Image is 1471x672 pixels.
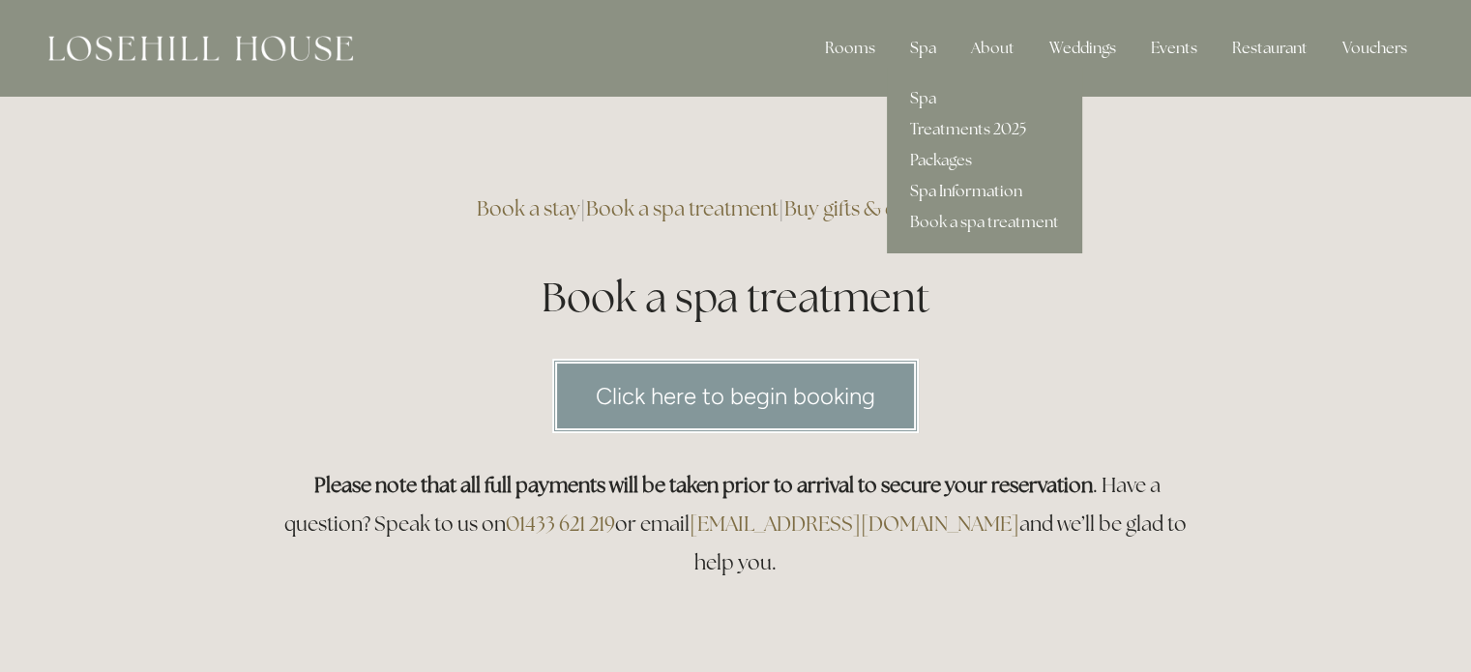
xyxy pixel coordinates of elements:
[1217,29,1323,68] div: Restaurant
[477,195,580,221] a: Book a stay
[887,145,1082,176] a: Packages
[506,511,615,537] a: 01433 621 219
[1135,29,1213,68] div: Events
[887,83,1082,114] a: Spa
[274,269,1198,326] h1: Book a spa treatment
[314,472,1093,498] strong: Please note that all full payments will be taken prior to arrival to secure your reservation
[552,359,919,433] a: Click here to begin booking
[274,190,1198,228] h3: | |
[48,36,353,61] img: Losehill House
[895,29,952,68] div: Spa
[887,176,1082,207] a: Spa Information
[586,195,779,221] a: Book a spa treatment
[1034,29,1132,68] div: Weddings
[1327,29,1423,68] a: Vouchers
[274,466,1198,582] h3: . Have a question? Speak to us on or email and we’ll be glad to help you.
[956,29,1030,68] div: About
[887,207,1082,238] a: Book a spa treatment
[690,511,1019,537] a: [EMAIL_ADDRESS][DOMAIN_NAME]
[887,114,1082,145] a: Treatments 2025
[784,195,994,221] a: Buy gifts & experiences
[809,29,891,68] div: Rooms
